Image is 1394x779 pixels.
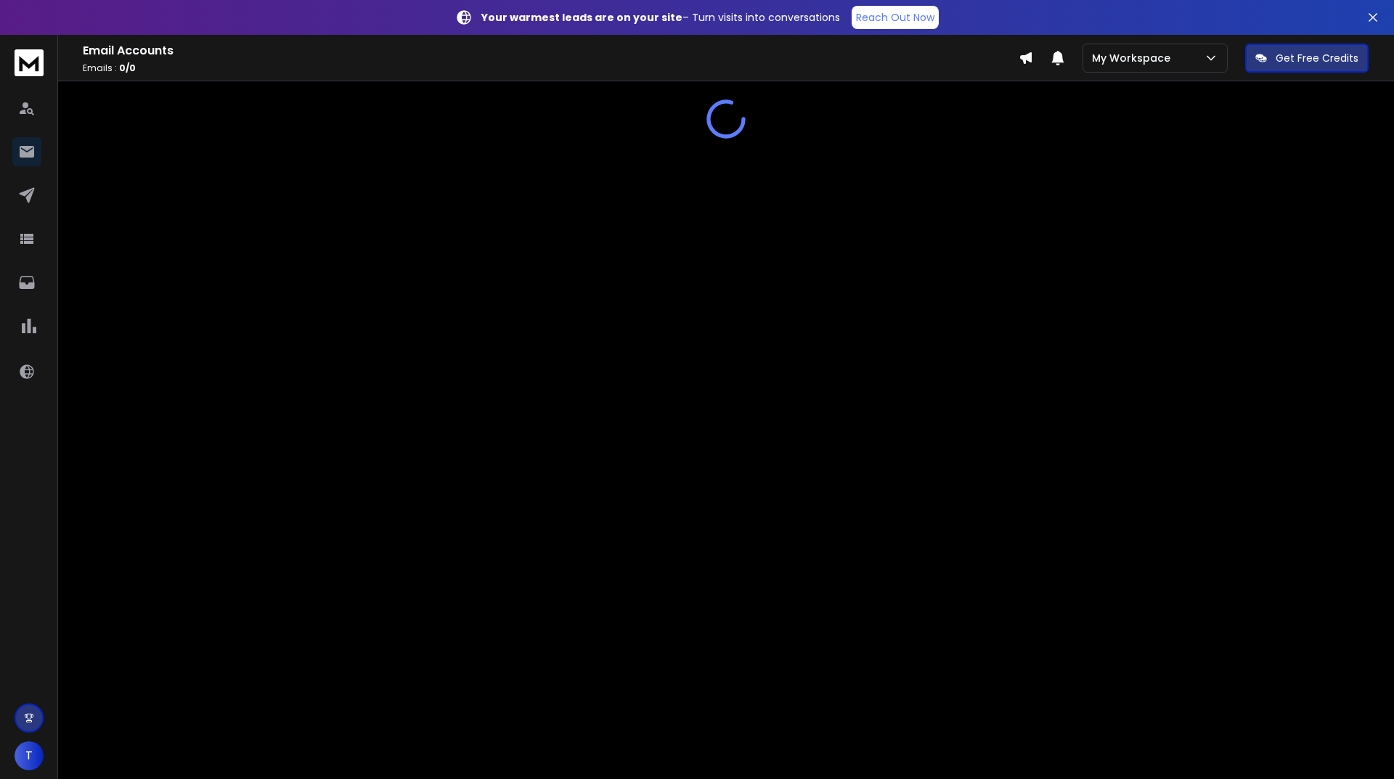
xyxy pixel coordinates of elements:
img: logo [15,49,44,76]
p: Emails : [83,62,1019,74]
strong: Your warmest leads are on your site [481,10,682,25]
h1: Email Accounts [83,42,1019,60]
p: My Workspace [1092,51,1176,65]
button: T [15,741,44,770]
span: 0 / 0 [119,62,136,74]
p: – Turn visits into conversations [481,10,840,25]
p: Reach Out Now [856,10,934,25]
a: Reach Out Now [852,6,939,29]
button: Get Free Credits [1245,44,1369,73]
p: Get Free Credits [1276,51,1358,65]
